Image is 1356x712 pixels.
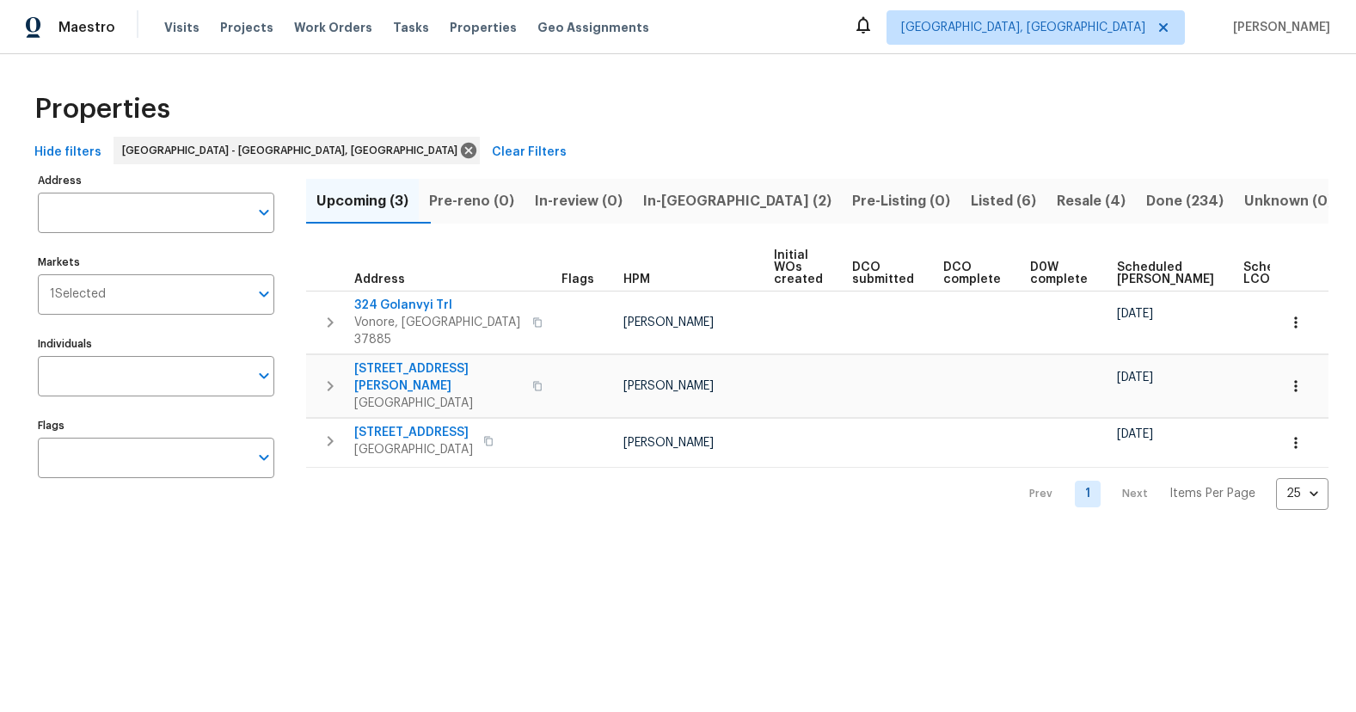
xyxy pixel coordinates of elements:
[354,360,522,395] span: [STREET_ADDRESS][PERSON_NAME]
[535,189,623,213] span: In-review (0)
[114,137,480,164] div: [GEOGRAPHIC_DATA] - [GEOGRAPHIC_DATA], [GEOGRAPHIC_DATA]
[1030,261,1088,285] span: D0W complete
[1117,428,1153,440] span: [DATE]
[354,273,405,285] span: Address
[623,437,714,449] span: [PERSON_NAME]
[252,200,276,224] button: Open
[623,380,714,392] span: [PERSON_NAME]
[1146,189,1224,213] span: Done (234)
[492,142,567,163] span: Clear Filters
[774,249,823,285] span: Initial WOs created
[50,287,106,302] span: 1 Selected
[354,395,522,412] span: [GEOGRAPHIC_DATA]
[38,420,274,431] label: Flags
[354,314,522,348] span: Vonore, [GEOGRAPHIC_DATA] 37885
[852,189,950,213] span: Pre-Listing (0)
[354,441,473,458] span: [GEOGRAPHIC_DATA]
[1117,371,1153,384] span: [DATE]
[393,21,429,34] span: Tasks
[1243,261,1309,285] span: Scheduled LCO
[537,19,649,36] span: Geo Assignments
[252,445,276,470] button: Open
[623,316,714,328] span: [PERSON_NAME]
[623,273,650,285] span: HPM
[294,19,372,36] span: Work Orders
[38,339,274,349] label: Individuals
[1117,261,1214,285] span: Scheduled [PERSON_NAME]
[901,19,1145,36] span: [GEOGRAPHIC_DATA], [GEOGRAPHIC_DATA]
[316,189,408,213] span: Upcoming (3)
[1117,308,1153,320] span: [DATE]
[354,297,522,314] span: 324 Golanvyi Trl
[28,137,108,169] button: Hide filters
[450,19,517,36] span: Properties
[1276,471,1328,516] div: 25
[252,364,276,388] button: Open
[1244,189,1333,213] span: Unknown (0)
[429,189,514,213] span: Pre-reno (0)
[561,273,594,285] span: Flags
[485,137,574,169] button: Clear Filters
[34,142,101,163] span: Hide filters
[38,175,274,186] label: Address
[1057,189,1126,213] span: Resale (4)
[1075,481,1101,507] a: Goto page 1
[164,19,199,36] span: Visits
[971,189,1036,213] span: Listed (6)
[122,142,464,159] span: [GEOGRAPHIC_DATA] - [GEOGRAPHIC_DATA], [GEOGRAPHIC_DATA]
[38,257,274,267] label: Markets
[1226,19,1330,36] span: [PERSON_NAME]
[34,101,170,118] span: Properties
[943,261,1001,285] span: DCO complete
[1169,485,1255,502] p: Items Per Page
[220,19,273,36] span: Projects
[1013,478,1328,510] nav: Pagination Navigation
[643,189,831,213] span: In-[GEOGRAPHIC_DATA] (2)
[58,19,115,36] span: Maestro
[354,424,473,441] span: [STREET_ADDRESS]
[252,282,276,306] button: Open
[852,261,914,285] span: DCO submitted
